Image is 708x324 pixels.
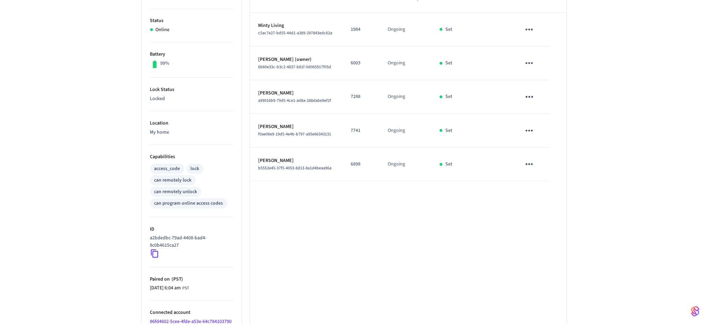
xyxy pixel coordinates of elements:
p: Battery [150,51,233,58]
p: Online [156,26,170,34]
p: Set [445,93,452,100]
p: Minty Living [258,22,334,29]
p: Location [150,120,233,127]
p: Lock Status [150,86,233,93]
p: 6003 [351,59,371,67]
img: SeamLogoGradient.69752ec5.svg [691,306,700,317]
span: f0ae06e9-19d5-4e4b-b797-a95e66343131 [258,131,331,137]
div: lock [191,165,199,172]
p: Status [150,17,233,24]
span: ( PST ) [170,276,183,283]
div: Asia/Manila [150,284,189,292]
td: Ongoing [380,47,432,80]
p: Paired on [150,276,233,283]
p: [PERSON_NAME] [258,123,334,131]
span: 6b60e33c-b3c2-4837-b81f-0d065917f05d [258,64,331,70]
p: a2bdedbc-79ad-4408-bad4-8c0b4615ca27 [150,234,231,249]
p: Set [445,127,452,134]
div: can remotely unlock [154,188,197,196]
td: Ongoing [380,148,432,181]
p: [PERSON_NAME] (owner) [258,56,334,63]
span: [DATE] 6:04 am [150,284,181,292]
p: 99% [161,60,170,67]
p: Locked [150,95,233,103]
p: Set [445,26,452,33]
td: Ongoing [380,114,432,148]
p: 7288 [351,93,371,100]
td: Ongoing [380,80,432,114]
span: a99016b9-79d5-4ce1-ad8a-288dabe9ef2f [258,98,331,104]
td: Ongoing [380,13,432,47]
span: b5552e45-37f5-4053-8d13-8a1d4beaa96a [258,165,332,171]
div: access_code [154,165,180,172]
p: [PERSON_NAME] [258,157,334,164]
span: PST [183,285,189,291]
div: can remotely lock [154,177,192,184]
p: Capabilities [150,153,233,161]
p: Set [445,161,452,168]
p: Connected account [150,309,233,316]
span: c5ac7e27-bd55-44d1-a389-297843edc62a [258,30,333,36]
p: 6898 [351,161,371,168]
div: can program online access codes [154,200,223,207]
p: ID [150,226,233,233]
p: 7741 [351,127,371,134]
p: 1984 [351,26,371,33]
p: [PERSON_NAME] [258,90,334,97]
p: Set [445,59,452,67]
p: My home [150,129,233,136]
